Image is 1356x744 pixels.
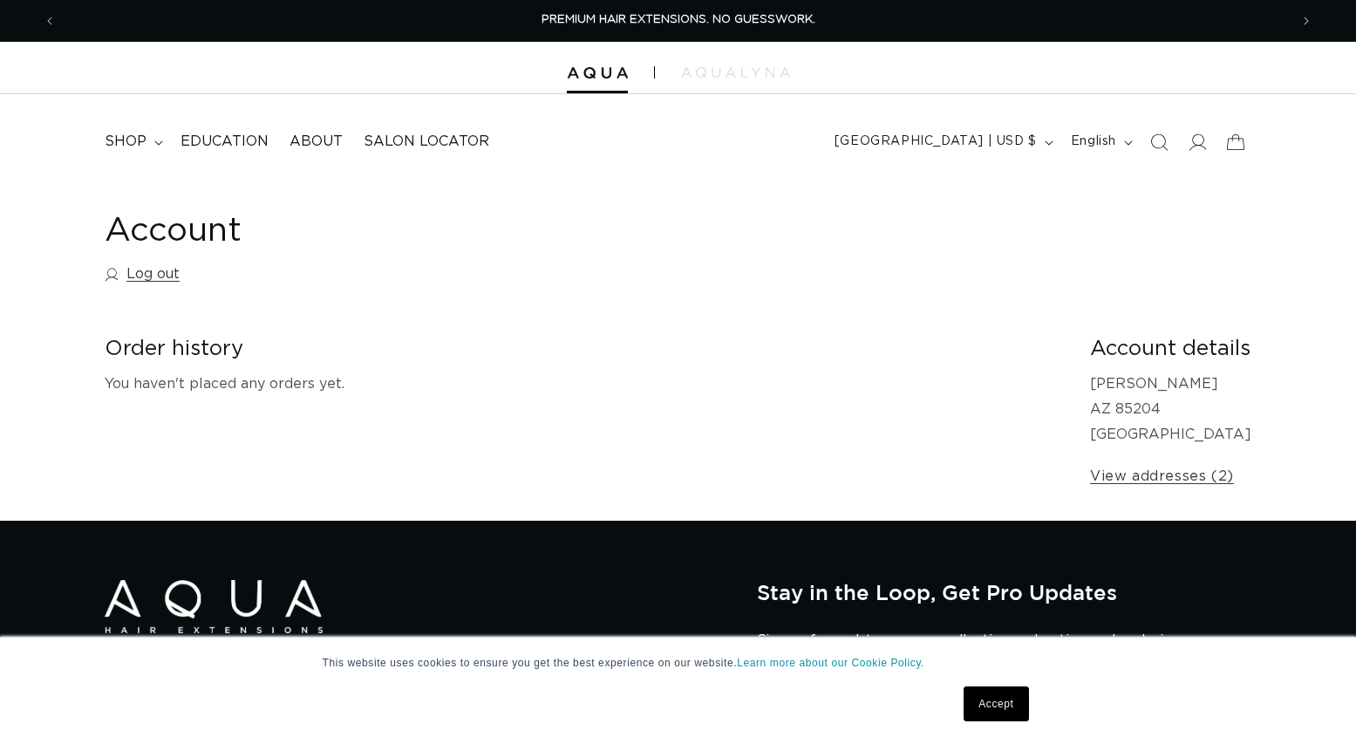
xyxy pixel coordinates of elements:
a: Learn more about our Cookie Policy. [737,657,924,669]
button: Next announcement [1287,4,1325,38]
span: Salon Locator [364,133,489,151]
a: About [279,122,353,161]
span: About [290,133,343,151]
img: Aqua Hair Extensions [105,580,323,633]
summary: shop [94,122,170,161]
button: Previous announcement [31,4,69,38]
span: Education [181,133,269,151]
p: [PERSON_NAME] AZ 85204 [GEOGRAPHIC_DATA] [1090,372,1251,447]
a: View addresses (2) [1090,464,1234,489]
a: Accept [964,686,1028,721]
p: Sign up for updates on new collections, education, and exclusive offers — plus 10% off your first... [757,632,1193,666]
h1: Account [105,210,1251,253]
h2: Order history [105,336,1062,363]
h2: Account details [1090,336,1251,363]
a: Log out [105,262,180,287]
button: English [1060,126,1140,159]
span: PREMIUM HAIR EXTENSIONS. NO GUESSWORK. [542,14,815,25]
button: [GEOGRAPHIC_DATA] | USD $ [824,126,1060,159]
a: Education [170,122,279,161]
img: aqualyna.com [681,67,790,78]
span: English [1071,133,1116,151]
img: Aqua Hair Extensions [567,67,628,79]
a: Salon Locator [353,122,500,161]
h2: Stay in the Loop, Get Pro Updates [757,580,1251,604]
p: You haven't placed any orders yet. [105,372,1062,397]
summary: Search [1140,123,1178,161]
span: [GEOGRAPHIC_DATA] | USD $ [835,133,1037,151]
span: shop [105,133,147,151]
p: This website uses cookies to ensure you get the best experience on our website. [323,655,1034,671]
